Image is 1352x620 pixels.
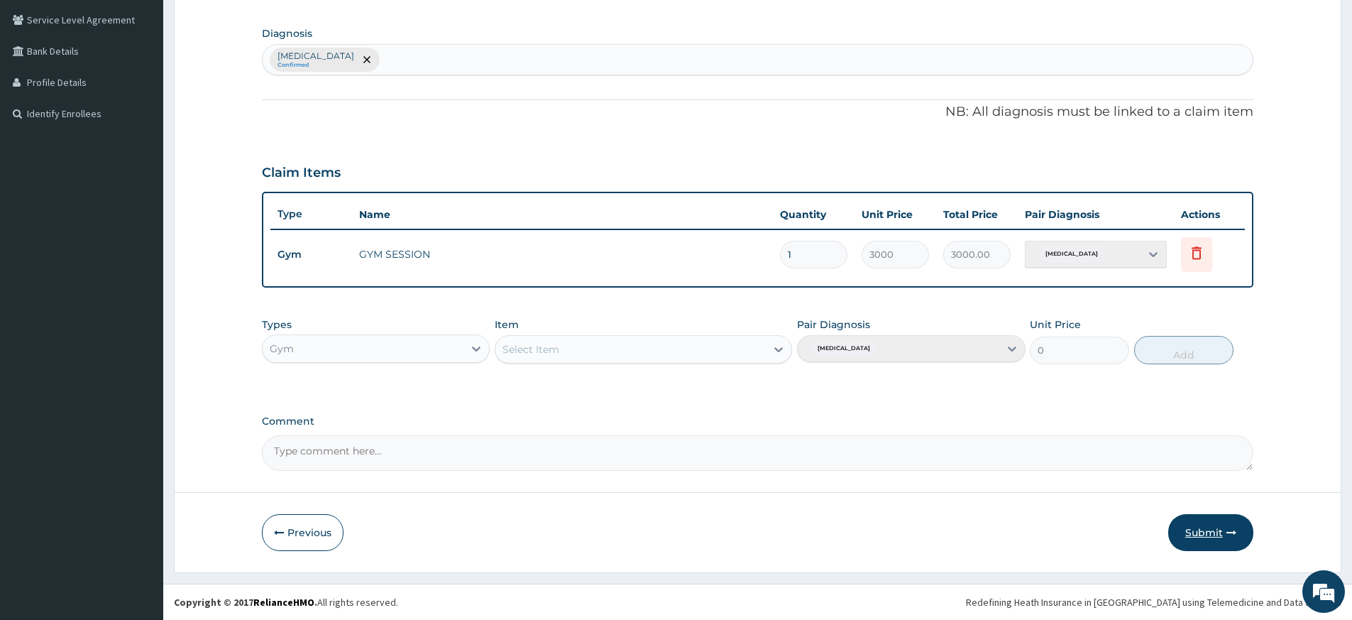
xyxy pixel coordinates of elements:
[495,317,519,332] label: Item
[1018,200,1174,229] th: Pair Diagnosis
[270,241,352,268] td: Gym
[174,596,317,609] strong: Copyright © 2017 .
[163,584,1352,620] footer: All rights reserved.
[1134,336,1233,364] button: Add
[233,7,267,41] div: Minimize live chat window
[262,514,344,551] button: Previous
[773,200,854,229] th: Quantity
[262,165,341,181] h3: Claim Items
[797,317,870,332] label: Pair Diagnosis
[936,200,1018,229] th: Total Price
[352,240,773,268] td: GYM SESSION
[82,179,196,322] span: We're online!
[253,596,314,609] a: RelianceHMO
[352,200,773,229] th: Name
[270,201,352,227] th: Type
[262,415,1253,428] label: Comment
[1168,514,1253,551] button: Submit
[854,200,936,229] th: Unit Price
[270,342,294,356] div: Gym
[966,595,1341,609] div: Redefining Heath Insurance in [GEOGRAPHIC_DATA] using Telemedicine and Data Science!
[74,80,238,98] div: Chat with us now
[7,388,270,437] textarea: Type your message and hit 'Enter'
[262,26,312,40] label: Diagnosis
[262,103,1253,121] p: NB: All diagnosis must be linked to a claim item
[26,71,57,107] img: d_794563401_company_1708531726252_794563401
[1030,317,1081,332] label: Unit Price
[1174,200,1245,229] th: Actions
[262,319,292,331] label: Types
[502,342,559,357] div: Select Item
